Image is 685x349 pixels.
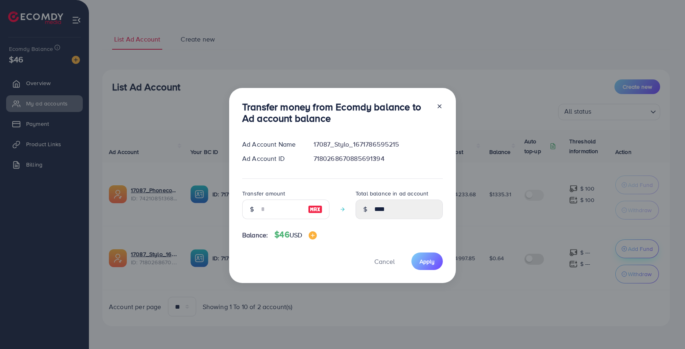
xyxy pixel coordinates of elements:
[650,312,679,343] iframe: Chat
[274,230,317,240] h4: $46
[356,189,428,198] label: Total balance in ad account
[307,140,449,149] div: 17087_Stylo_1671786595215
[289,230,302,239] span: USD
[308,204,323,214] img: image
[411,252,443,270] button: Apply
[420,257,435,266] span: Apply
[236,140,307,149] div: Ad Account Name
[374,257,395,266] span: Cancel
[242,230,268,240] span: Balance:
[236,154,307,163] div: Ad Account ID
[307,154,449,163] div: 7180268670885691394
[242,101,430,125] h3: Transfer money from Ecomdy balance to Ad account balance
[364,252,405,270] button: Cancel
[309,231,317,239] img: image
[242,189,285,198] label: Transfer amount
